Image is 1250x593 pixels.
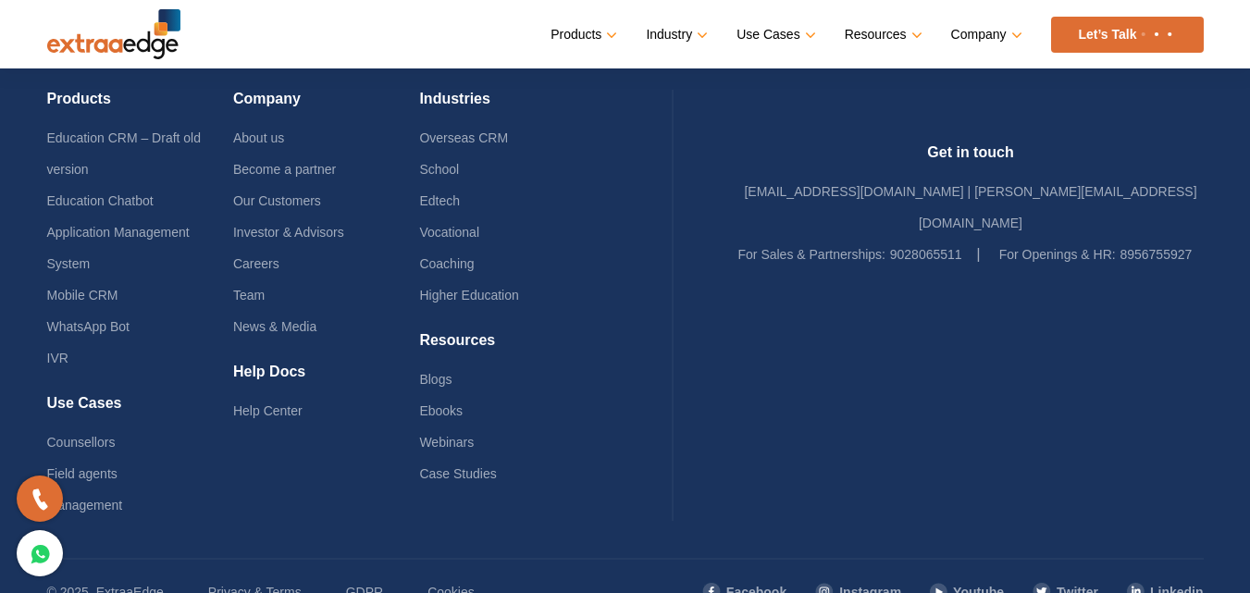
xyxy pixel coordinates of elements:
a: Help Center [233,403,303,418]
a: Use Cases [736,21,811,48]
h4: Help Docs [233,363,419,395]
h4: Get in touch [738,143,1204,176]
a: Team [233,288,265,303]
label: For Sales & Partnerships: [738,239,886,270]
a: Industry [646,21,704,48]
a: Management [47,498,123,513]
a: Mobile CRM [47,288,118,303]
h4: Products [47,90,233,122]
a: Coaching [419,256,474,271]
a: Our Customers [233,193,321,208]
a: Counsellors [47,435,116,450]
a: Edtech [419,193,460,208]
a: Resources [845,21,919,48]
a: Education Chatbot [47,193,154,208]
a: Blogs [419,372,452,387]
a: Overseas CRM [419,130,508,145]
h4: Use Cases [47,394,233,426]
a: Higher Education [419,288,518,303]
a: Become a partner [233,162,336,177]
a: Products [551,21,613,48]
a: IVR [47,351,68,365]
a: WhatsApp Bot [47,319,130,334]
h4: Industries [419,90,605,122]
h4: Resources [419,331,605,364]
a: Investor & Advisors [233,225,344,240]
a: Ebooks [419,403,463,418]
a: Company [951,21,1019,48]
a: Careers [233,256,279,271]
a: Let’s Talk [1051,17,1204,53]
a: About us [233,130,284,145]
label: For Openings & HR: [999,239,1116,270]
a: Vocational [419,225,479,240]
a: Case Studies [419,466,496,481]
a: [EMAIL_ADDRESS][DOMAIN_NAME] | [PERSON_NAME][EMAIL_ADDRESS][DOMAIN_NAME] [744,184,1196,230]
a: 8956755927 [1120,247,1192,262]
a: School [419,162,459,177]
a: News & Media [233,319,316,334]
a: Application Management System [47,225,190,271]
a: Education CRM – Draft old version [47,130,202,177]
a: Field agents [47,466,118,481]
h4: Company [233,90,419,122]
a: Webinars [419,435,474,450]
a: 9028065511 [890,247,962,262]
